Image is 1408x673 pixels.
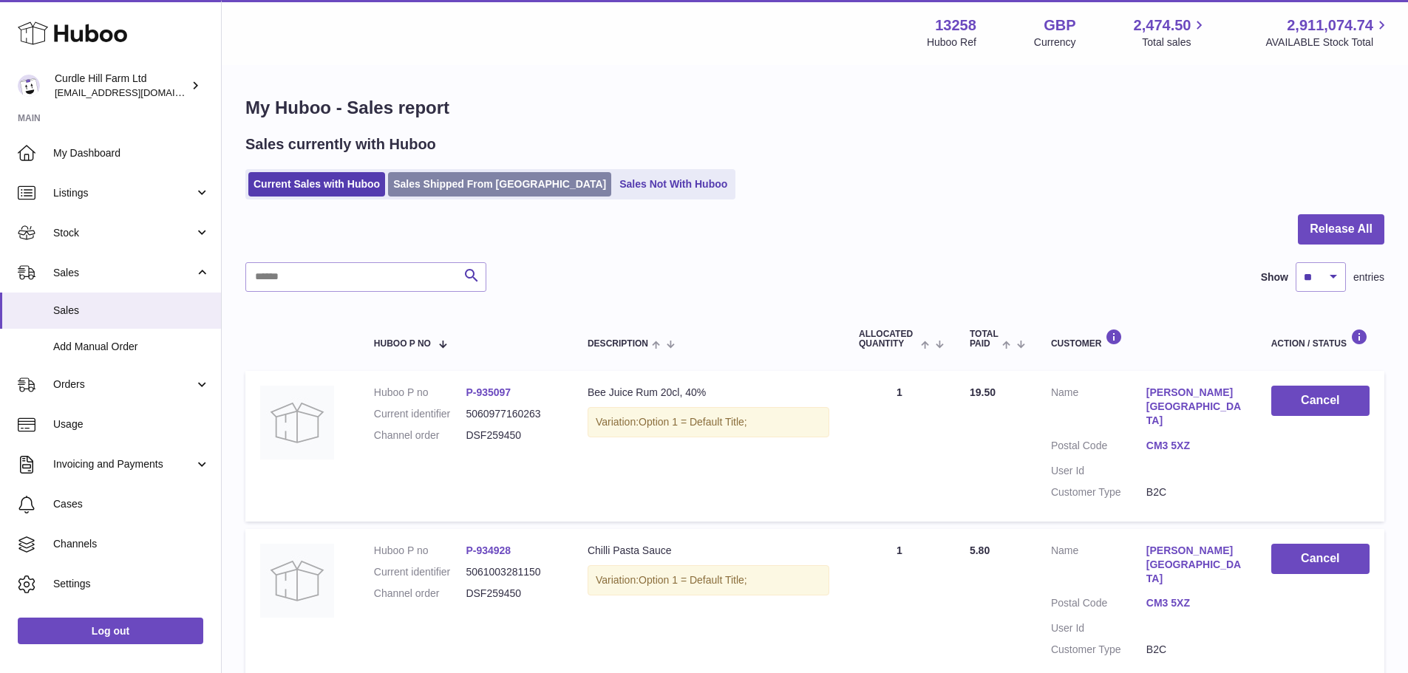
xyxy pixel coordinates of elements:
[1265,16,1390,49] a: 2,911,074.74 AVAILABLE Stock Total
[53,340,210,354] span: Add Manual Order
[53,146,210,160] span: My Dashboard
[1051,329,1242,349] div: Customer
[466,428,558,443] dd: DSF259450
[374,386,466,400] dt: Huboo P no
[466,386,511,398] a: P-935097
[1034,35,1076,49] div: Currency
[970,544,990,556] span: 5.80
[588,544,829,558] div: Chilli Pasta Sauce
[388,172,611,197] a: Sales Shipped From [GEOGRAPHIC_DATA]
[639,574,747,586] span: Option 1 = Default Title;
[1134,16,1208,49] a: 2,474.50 Total sales
[374,407,466,421] dt: Current identifier
[1146,643,1242,657] dd: B2C
[466,587,558,601] dd: DSF259450
[588,565,829,595] div: Variation:
[260,386,334,460] img: no-photo.jpg
[639,416,747,428] span: Option 1 = Default Title;
[927,35,976,49] div: Huboo Ref
[260,544,334,618] img: no-photo.jpg
[1265,35,1390,49] span: AVAILABLE Stock Total
[18,618,203,644] a: Log out
[1051,439,1146,457] dt: Postal Code
[53,186,194,200] span: Listings
[614,172,732,197] a: Sales Not With Huboo
[55,86,217,98] span: [EMAIL_ADDRESS][DOMAIN_NAME]
[1271,329,1370,349] div: Action / Status
[374,428,466,443] dt: Channel order
[1146,439,1242,453] a: CM3 5XZ
[53,457,194,471] span: Invoicing and Payments
[1051,621,1146,635] dt: User Id
[53,537,210,551] span: Channels
[53,304,210,318] span: Sales
[1146,544,1242,586] a: [PERSON_NAME][GEOGRAPHIC_DATA]
[1146,386,1242,428] a: [PERSON_NAME][GEOGRAPHIC_DATA]
[1044,16,1075,35] strong: GBP
[1271,386,1370,416] button: Cancel
[245,96,1384,120] h1: My Huboo - Sales report
[970,329,999,349] span: Total paid
[1142,35,1208,49] span: Total sales
[859,329,917,349] span: ALLOCATED Quantity
[1051,544,1146,590] dt: Name
[588,407,829,437] div: Variation:
[588,386,829,400] div: Bee Juice Rum 20cl, 40%
[466,565,558,579] dd: 5061003281150
[466,544,511,556] a: P-934928
[970,386,996,398] span: 19.50
[53,226,194,240] span: Stock
[53,378,194,392] span: Orders
[1051,386,1146,431] dt: Name
[374,565,466,579] dt: Current identifier
[53,577,210,591] span: Settings
[55,72,188,100] div: Curdle Hill Farm Ltd
[1051,464,1146,478] dt: User Id
[1271,544,1370,574] button: Cancel
[1287,16,1373,35] span: 2,911,074.74
[1353,270,1384,284] span: entries
[1146,485,1242,499] dd: B2C
[248,172,385,197] a: Current Sales with Huboo
[53,266,194,280] span: Sales
[1051,596,1146,614] dt: Postal Code
[374,544,466,558] dt: Huboo P no
[935,16,976,35] strong: 13258
[1051,485,1146,499] dt: Customer Type
[374,587,466,601] dt: Channel order
[1146,596,1242,610] a: CM3 5XZ
[53,497,210,511] span: Cases
[588,339,648,349] span: Description
[245,134,436,154] h2: Sales currently with Huboo
[1134,16,1191,35] span: 2,474.50
[374,339,431,349] span: Huboo P no
[1051,643,1146,657] dt: Customer Type
[18,75,40,97] img: internalAdmin-13258@internal.huboo.com
[466,407,558,421] dd: 5060977160263
[53,417,210,431] span: Usage
[844,371,955,521] td: 1
[1261,270,1288,284] label: Show
[1298,214,1384,245] button: Release All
